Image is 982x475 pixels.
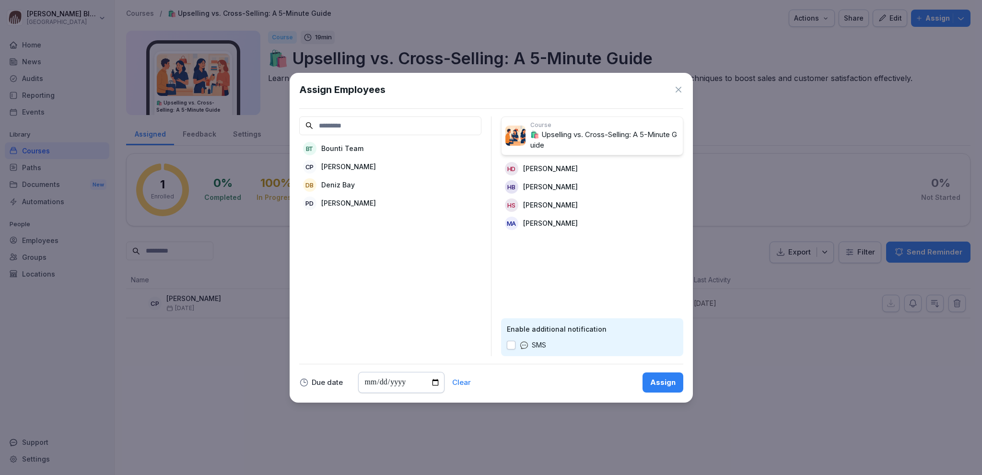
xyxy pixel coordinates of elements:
div: HS [505,198,518,212]
p: [PERSON_NAME] [523,182,578,192]
div: HB [505,180,518,194]
div: MA [505,217,518,230]
p: [PERSON_NAME] [523,218,578,228]
p: Bounti Team [321,143,363,153]
p: Due date [312,379,343,386]
h1: Assign Employees [299,82,386,97]
p: [PERSON_NAME] [321,162,376,172]
div: Assign [650,377,676,388]
p: Course [530,121,679,129]
p: 🛍️ Upselling vs. Cross-Selling: A 5-Minute Guide [530,129,679,151]
p: Deniz Bay [321,180,355,190]
div: BT [303,142,316,155]
p: [PERSON_NAME] [523,163,578,174]
div: CP [303,160,316,174]
div: DB [303,178,316,192]
button: Clear [452,379,471,386]
p: SMS [532,340,546,350]
div: HD [505,162,518,175]
p: [PERSON_NAME] [523,200,578,210]
p: [PERSON_NAME] [321,198,376,208]
div: PD [303,197,316,210]
p: Enable additional notification [507,324,678,334]
button: Assign [643,372,683,393]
